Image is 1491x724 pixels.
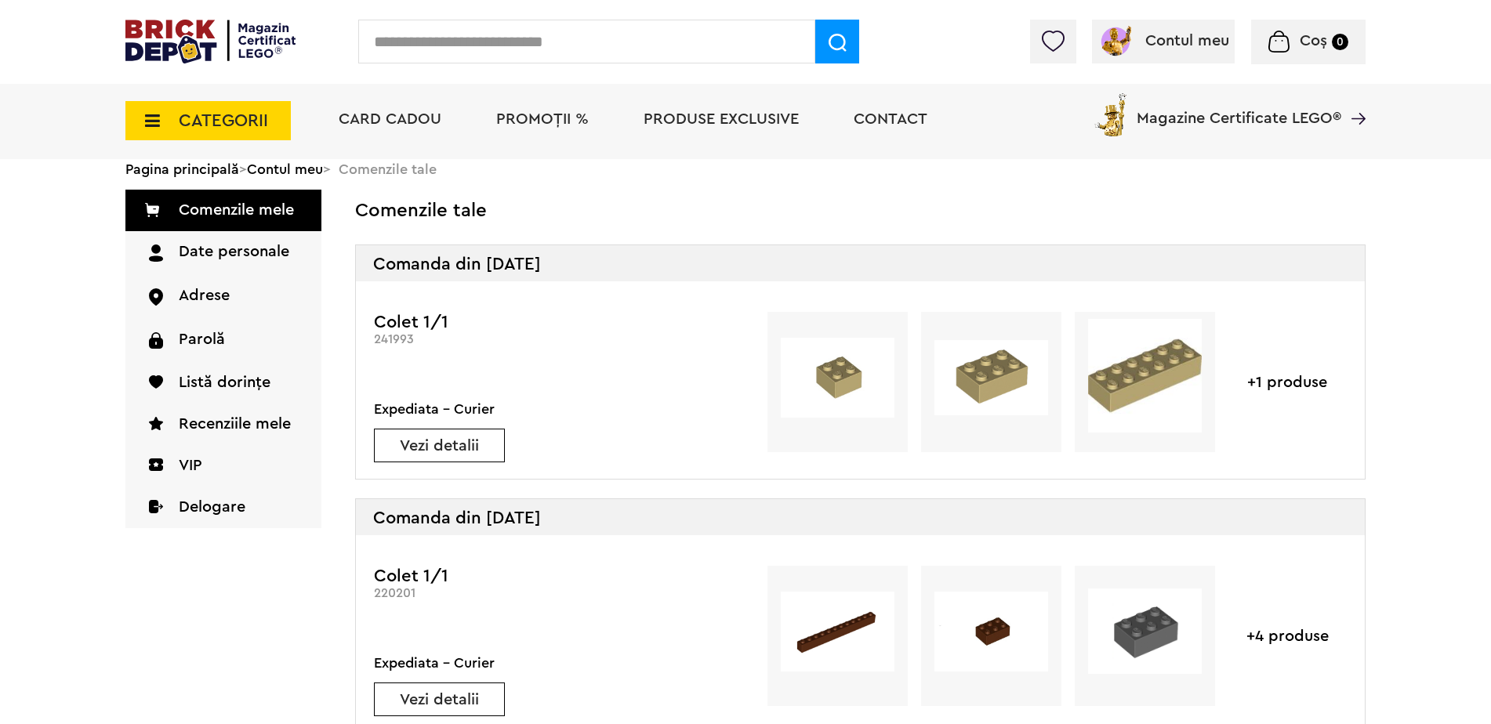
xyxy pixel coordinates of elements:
[125,162,239,176] a: Pagina principală
[355,201,1366,221] h2: Comenzile tale
[125,362,321,404] a: Listă dorințe
[374,332,740,347] div: 241993
[374,566,740,586] h3: Colet 1/1
[644,111,799,127] a: Produse exclusive
[374,312,740,332] h3: Colet 1/1
[1332,34,1348,50] small: 0
[375,438,504,454] a: Vezi detalii
[356,245,1365,281] div: Comanda din [DATE]
[1341,90,1366,106] a: Magazine Certificate LEGO®
[179,112,268,129] span: CATEGORII
[247,162,323,176] a: Contul meu
[125,149,1366,190] div: > > Comenzile tale
[1228,312,1346,452] div: +1 produse
[125,445,321,487] a: VIP
[1145,33,1229,49] span: Contul meu
[374,652,505,674] div: Expediata - Curier
[125,404,321,445] a: Recenziile mele
[375,692,504,708] a: Vezi detalii
[339,111,441,127] a: Card Cadou
[125,487,321,528] a: Delogare
[356,499,1365,535] div: Comanda din [DATE]
[374,586,740,601] div: 220201
[125,231,321,275] a: Date personale
[1300,33,1327,49] span: Coș
[854,111,927,127] a: Contact
[1137,90,1341,126] span: Magazine Certificate LEGO®
[496,111,589,127] a: PROMOȚII %
[125,190,321,231] a: Comenzile mele
[1228,566,1346,706] div: +4 produse
[125,319,321,362] a: Parolă
[1098,33,1229,49] a: Contul meu
[374,398,505,420] div: Expediata - Curier
[125,275,321,318] a: Adrese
